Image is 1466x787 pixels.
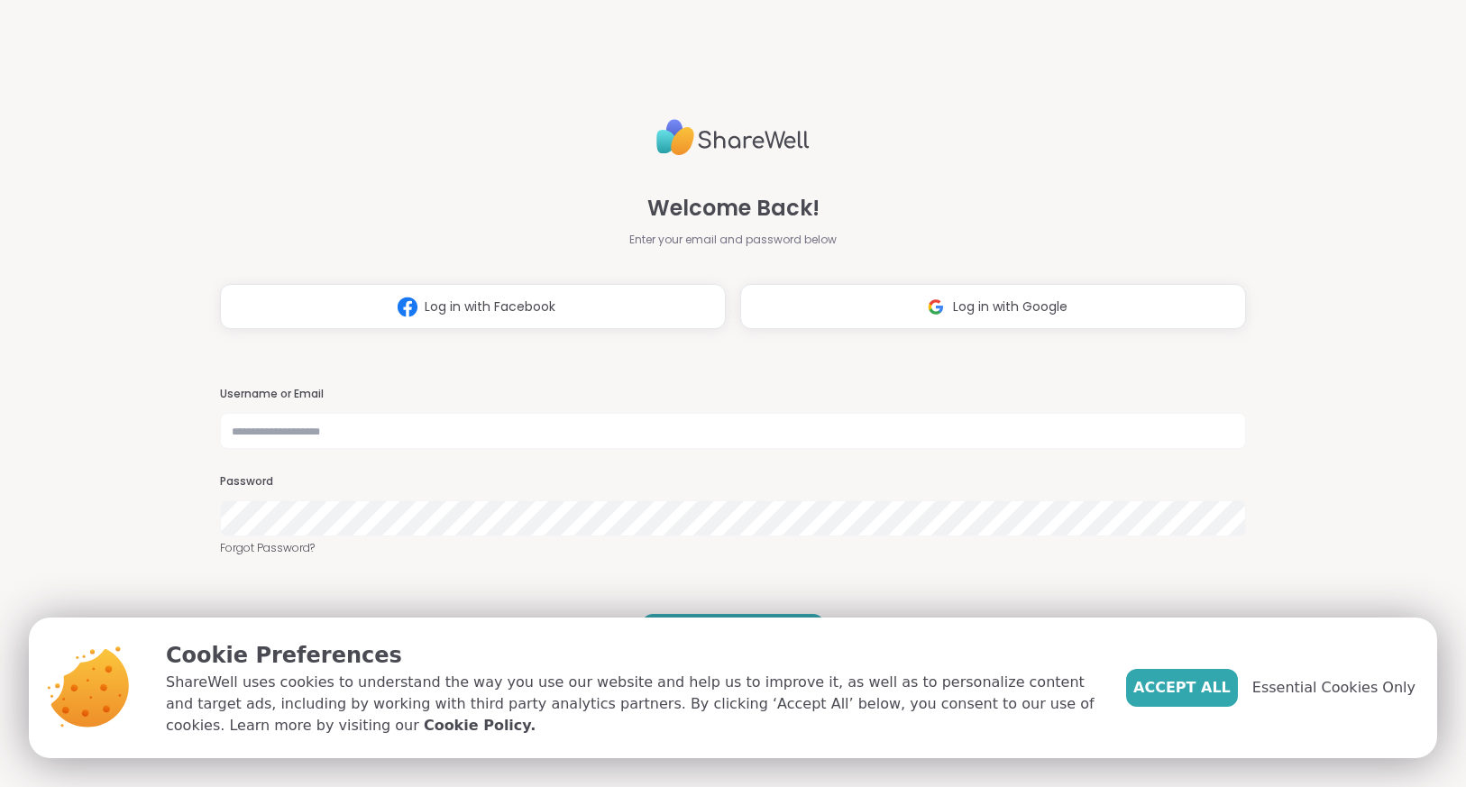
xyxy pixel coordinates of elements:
[647,192,820,224] span: Welcome Back!
[1252,677,1416,699] span: Essential Cookies Only
[953,297,1067,316] span: Log in with Google
[629,232,837,248] span: Enter your email and password below
[1133,677,1231,699] span: Accept All
[1126,669,1238,707] button: Accept All
[424,715,536,737] a: Cookie Policy.
[220,540,1246,556] a: Forgot Password?
[740,284,1246,329] button: Log in with Google
[166,639,1097,672] p: Cookie Preferences
[220,474,1246,490] h3: Password
[166,672,1097,737] p: ShareWell uses cookies to understand the way you use our website and help us to improve it, as we...
[642,614,824,652] button: LOG IN
[425,297,555,316] span: Log in with Facebook
[220,284,726,329] button: Log in with Facebook
[220,387,1246,402] h3: Username or Email
[390,290,425,324] img: ShareWell Logomark
[919,290,953,324] img: ShareWell Logomark
[656,112,810,163] img: ShareWell Logo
